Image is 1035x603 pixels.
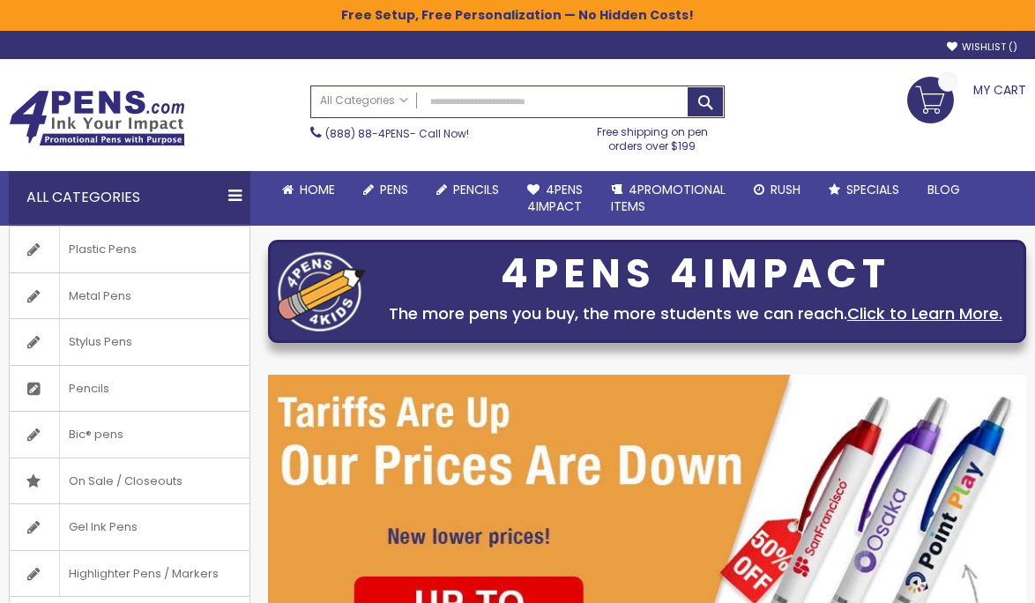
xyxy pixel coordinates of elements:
[349,171,422,209] a: Pens
[59,551,227,597] span: Highlighter Pens / Markers
[59,227,145,272] span: Plastic Pens
[380,181,408,198] span: Pens
[771,181,800,198] span: Rush
[10,551,249,597] a: Highlighter Pens / Markers
[10,366,249,412] a: Pencils
[300,181,335,198] span: Home
[10,319,249,365] a: Stylus Pens
[59,366,118,412] span: Pencils
[987,562,1022,590] a: Top
[422,171,513,209] a: Pencils
[10,504,249,550] a: Gel Ink Pens
[10,412,249,458] a: Bic® pens
[611,181,726,215] span: 4PROMOTIONAL ITEMS
[325,126,410,141] a: (888) 88-4PENS
[59,412,132,458] span: Bic® pens
[59,273,140,319] span: Metal Pens
[513,171,597,226] a: 4Pens4impact
[527,181,583,215] span: 4Pens 4impact
[927,181,960,198] span: Blog
[375,301,1017,326] div: The more pens you buy, the more students we can reach.
[597,171,740,226] a: 4PROMOTIONALITEMS
[325,126,469,141] span: - Call Now!
[268,171,349,209] a: Home
[580,118,724,153] div: Free shipping on pen orders over $199
[10,273,249,319] a: Metal Pens
[947,41,1017,54] a: Wishlist
[9,171,250,224] div: All Categories
[59,458,191,504] span: On Sale / Closeouts
[59,504,146,550] span: Gel Ink Pens
[10,227,249,272] a: Plastic Pens
[846,181,899,198] span: Specials
[311,86,417,115] a: All Categories
[740,171,815,209] a: Rush
[9,90,185,146] img: 4Pens Custom Pens and Promotional Products
[847,302,1002,324] a: Click to Learn More.
[453,181,499,198] span: Pencils
[59,319,141,365] span: Stylus Pens
[10,458,249,504] a: On Sale / Closeouts
[913,171,974,209] a: Blog
[320,93,408,108] span: All Categories
[375,256,1017,293] div: 4PENS 4IMPACT
[278,251,366,331] img: four_pen_logo.png
[815,171,913,209] a: Specials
